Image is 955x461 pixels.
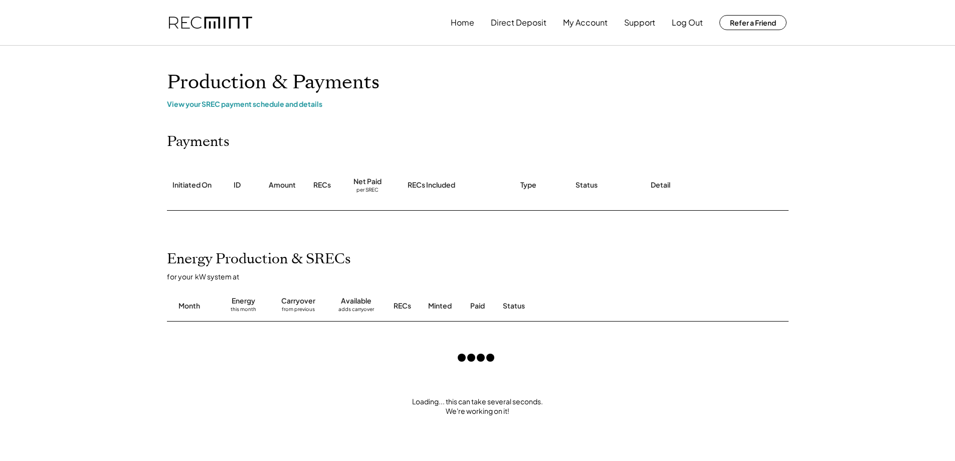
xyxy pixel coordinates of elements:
[169,17,252,29] img: recmint-logotype%403x.png
[167,71,789,94] h1: Production & Payments
[719,15,787,30] button: Refer a Friend
[313,180,331,190] div: RECs
[503,301,673,311] div: Status
[520,180,536,190] div: Type
[491,13,546,33] button: Direct Deposit
[167,133,230,150] h2: Payments
[178,301,200,311] div: Month
[353,177,381,187] div: Net Paid
[172,180,212,190] div: Initiated On
[428,301,452,311] div: Minted
[167,99,789,108] div: View your SREC payment schedule and details
[157,397,799,416] div: Loading... this can take several seconds. We're working on it!
[624,13,655,33] button: Support
[282,306,315,316] div: from previous
[394,301,411,311] div: RECs
[269,180,296,190] div: Amount
[234,180,241,190] div: ID
[232,296,255,306] div: Energy
[338,306,374,316] div: adds carryover
[408,180,455,190] div: RECs Included
[356,187,378,194] div: per SREC
[451,13,474,33] button: Home
[341,296,371,306] div: Available
[470,301,485,311] div: Paid
[672,13,703,33] button: Log Out
[576,180,598,190] div: Status
[167,272,799,281] div: for your kW system at
[167,251,351,268] h2: Energy Production & SRECs
[231,306,256,316] div: this month
[651,180,670,190] div: Detail
[563,13,608,33] button: My Account
[281,296,315,306] div: Carryover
